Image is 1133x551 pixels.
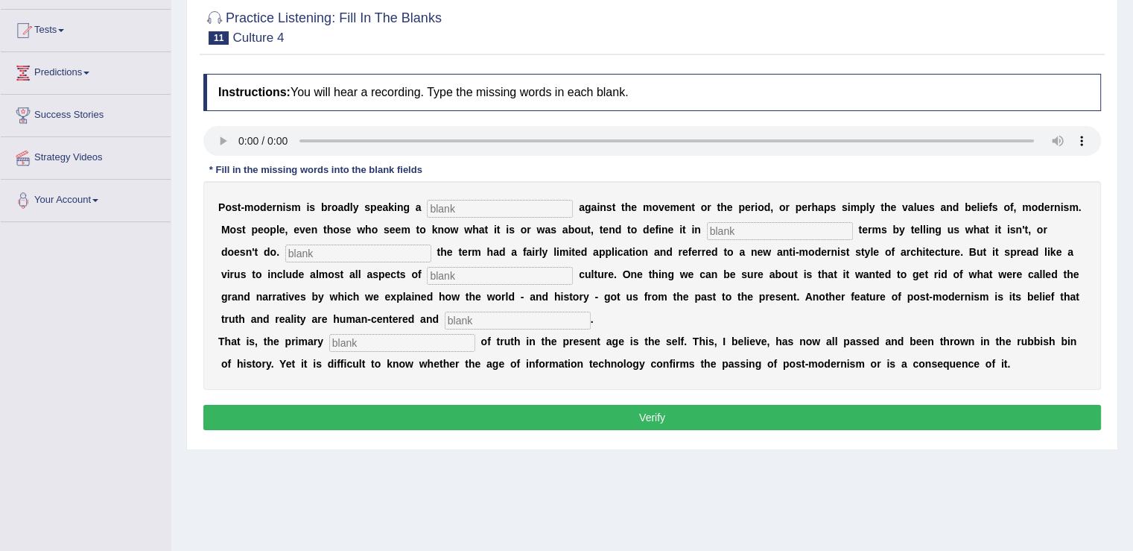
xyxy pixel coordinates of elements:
b: t [437,246,441,258]
b: s [384,224,390,236]
b: s [309,201,315,213]
b: n [311,224,318,236]
b: d [264,246,270,258]
b: n [831,246,837,258]
b: o [727,246,734,258]
b: o [574,224,581,236]
b: r [327,201,331,213]
b: t [723,246,727,258]
b: h [487,246,494,258]
b: y [542,246,548,258]
b: i [1007,224,1010,236]
b: e [575,246,581,258]
b: e [727,201,733,213]
b: s [340,224,346,236]
b: t [629,246,632,258]
b: d [221,246,228,258]
b: o [419,224,426,236]
b: e [682,246,688,258]
b: y [899,224,905,236]
b: e [757,246,763,258]
b: v [902,201,908,213]
b: i [691,224,694,236]
b: m [851,201,860,213]
b: a [382,201,388,213]
b: m [401,224,410,236]
b: o [631,224,638,236]
b: b [321,201,328,213]
b: o [333,224,340,236]
b: s [606,201,612,213]
b: t [997,224,1001,236]
b: g [935,224,942,236]
div: * Fill in the missing words into the blank fields [203,163,428,177]
b: n [946,201,953,213]
b: d [1038,201,1044,213]
b: o [270,246,277,258]
b: p [370,201,377,213]
b: f [688,246,692,258]
b: e [279,224,285,236]
b: e [447,246,453,258]
b: r [1043,224,1047,236]
b: , [1013,201,1016,213]
input: blank [445,312,591,330]
b: n [685,201,692,213]
b: e [305,224,311,236]
b: h [974,224,980,236]
b: d [643,224,650,236]
span: 11 [209,31,229,45]
b: e [691,246,697,258]
b: g [403,201,410,213]
b: s [1063,201,1069,213]
b: . [276,246,279,258]
b: n [929,224,936,236]
b: o [1037,224,1044,236]
b: e [293,224,299,236]
b: a [562,224,568,236]
b: s [953,224,959,236]
b: e [258,224,264,236]
b: l [913,201,916,213]
b: k [388,201,394,213]
b: n [1015,224,1022,236]
b: a [493,246,499,258]
b: i [306,201,309,213]
b: e [664,201,670,213]
b: h [884,201,891,213]
b: e [745,201,751,213]
b: e [462,246,468,258]
b: M [221,224,230,236]
b: w [965,224,974,236]
b: e [1044,201,1050,213]
b: r [702,246,705,258]
b: i [994,224,997,236]
b: i [556,246,559,258]
b: e [705,246,711,258]
b: t [717,201,720,213]
b: m [1069,201,1078,213]
b: t [986,224,989,236]
b: c [618,246,623,258]
b: o [444,224,451,236]
b: o [264,224,270,236]
b: e [914,224,920,236]
b: i [282,201,285,213]
b: m [559,246,568,258]
small: Culture 4 [232,31,284,45]
b: n [641,246,648,258]
b: ' [252,246,254,258]
a: Strategy Videos [1,137,171,174]
b: e [390,224,396,236]
b: o [372,224,378,236]
b: n [276,201,283,213]
b: h [720,201,727,213]
b: r [527,224,530,236]
b: d [260,201,267,213]
b: m [643,201,652,213]
b: b [892,224,899,236]
b: n [751,246,758,258]
b: e [971,201,977,213]
b: r [827,246,831,258]
b: t [587,224,591,236]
